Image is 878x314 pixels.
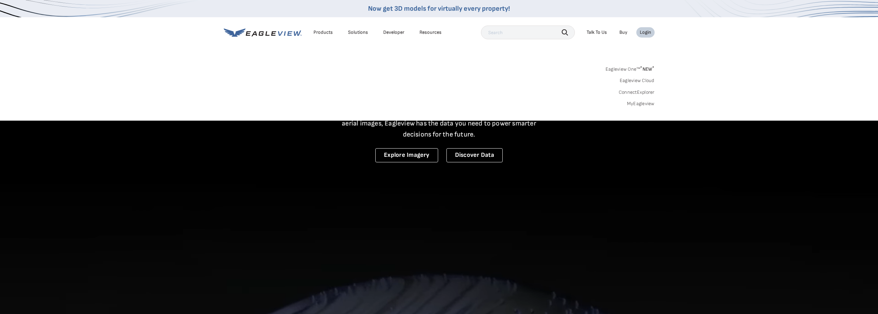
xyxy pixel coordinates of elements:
div: Products [313,29,333,36]
p: A new era starts here. Built on more than 3.5 billion high-resolution aerial images, Eagleview ha... [334,107,545,140]
div: Talk To Us [587,29,607,36]
span: NEW [640,66,654,72]
div: Solutions [348,29,368,36]
div: Login [640,29,651,36]
a: Developer [383,29,404,36]
a: Discover Data [446,148,503,162]
a: Eagleview One™*NEW* [606,64,655,72]
input: Search [481,26,575,39]
a: Eagleview Cloud [620,78,655,84]
a: Buy [619,29,627,36]
a: ConnectExplorer [619,89,655,95]
a: MyEagleview [627,101,655,107]
div: Resources [419,29,442,36]
a: Explore Imagery [375,148,438,162]
a: Now get 3D models for virtually every property! [368,4,510,13]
